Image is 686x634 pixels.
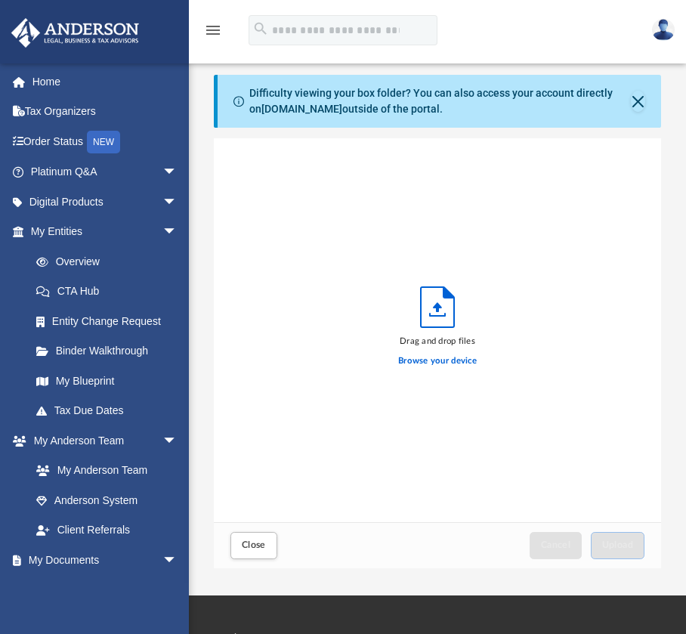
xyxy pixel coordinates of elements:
[602,540,634,549] span: Upload
[398,354,477,368] label: Browse your device
[11,425,193,456] a: My Anderson Teamarrow_drop_down
[398,335,477,348] div: Drag and drop files
[21,456,185,486] a: My Anderson Team
[11,66,200,97] a: Home
[21,485,193,515] a: Anderson System
[11,126,200,157] a: Order StatusNEW
[162,545,193,576] span: arrow_drop_down
[252,20,269,37] i: search
[21,575,185,605] a: Box
[631,91,645,112] button: Close
[21,366,193,396] a: My Blueprint
[162,425,193,456] span: arrow_drop_down
[249,85,631,117] div: Difficulty viewing your box folder? You can also access your account directly on outside of the p...
[242,540,266,549] span: Close
[162,157,193,188] span: arrow_drop_down
[87,131,120,153] div: NEW
[230,532,277,558] button: Close
[530,532,582,558] button: Cancel
[541,540,571,549] span: Cancel
[652,19,675,41] img: User Pic
[21,396,200,426] a: Tax Due Dates
[591,532,645,558] button: Upload
[11,217,200,247] a: My Entitiesarrow_drop_down
[21,336,200,366] a: Binder Walkthrough
[21,306,200,336] a: Entity Change Request
[162,187,193,218] span: arrow_drop_down
[7,18,144,48] img: Anderson Advisors Platinum Portal
[204,29,222,39] a: menu
[214,138,661,568] div: Upload
[11,157,200,187] a: Platinum Q&Aarrow_drop_down
[11,545,193,575] a: My Documentsarrow_drop_down
[21,515,193,546] a: Client Referrals
[11,187,200,217] a: Digital Productsarrow_drop_down
[21,246,200,277] a: Overview
[162,217,193,248] span: arrow_drop_down
[204,21,222,39] i: menu
[261,103,342,115] a: [DOMAIN_NAME]
[11,97,200,127] a: Tax Organizers
[21,277,200,307] a: CTA Hub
